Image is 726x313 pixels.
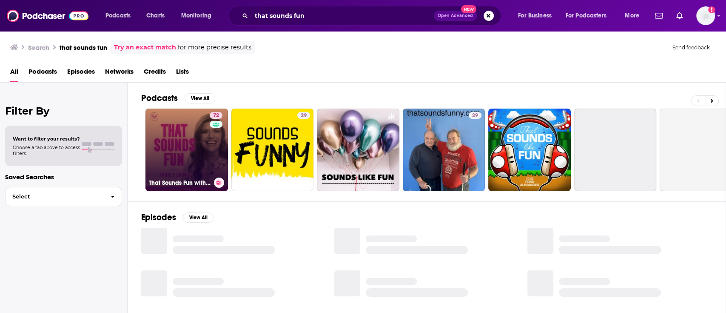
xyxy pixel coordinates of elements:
span: For Podcasters [566,10,606,22]
span: 72 [213,112,219,120]
button: open menu [560,9,619,23]
h2: Episodes [141,212,176,223]
a: All [10,65,18,82]
h2: Filter By [5,105,122,117]
span: Podcasts [105,10,131,22]
span: More [625,10,639,22]
a: Lists [176,65,189,82]
a: 29 [403,109,485,191]
a: 72 [210,112,222,119]
a: Show notifications dropdown [652,9,666,23]
span: For Business [518,10,552,22]
span: 29 [301,112,307,120]
button: open menu [100,9,142,23]
a: 29 [231,109,314,191]
button: open menu [175,9,222,23]
img: User Profile [696,6,715,25]
p: Saved Searches [5,173,122,181]
a: PodcastsView All [141,93,215,103]
a: 29 [297,112,310,119]
a: Charts [141,9,170,23]
h3: That Sounds Fun with [PERSON_NAME] [149,179,211,187]
a: Show notifications dropdown [673,9,686,23]
button: Select [5,187,122,206]
button: Show profile menu [696,6,715,25]
div: Search podcasts, credits, & more... [236,6,509,26]
span: New [461,5,476,13]
button: open menu [619,9,650,23]
span: Open Advanced [438,14,473,18]
img: Podchaser - Follow, Share and Rate Podcasts [7,8,88,24]
a: Episodes [67,65,95,82]
button: open menu [512,9,562,23]
span: Select [6,194,104,199]
span: Want to filter your results? [13,136,80,142]
span: Charts [146,10,165,22]
a: 29 [469,112,481,119]
span: Logged in as WPubPR1 [696,6,715,25]
h3: Search [28,43,49,52]
h2: Podcasts [141,93,178,103]
a: EpisodesView All [141,212,214,223]
h3: that sounds fun [60,43,107,52]
button: View All [185,93,215,103]
button: View All [183,212,214,223]
svg: Add a profile image [708,6,715,13]
span: 29 [472,112,478,120]
a: Podcasts [28,65,57,82]
button: Send feedback [670,44,712,51]
span: for more precise results [178,43,251,52]
a: Credits [144,65,166,82]
a: Networks [105,65,134,82]
input: Search podcasts, credits, & more... [251,9,434,23]
span: Choose a tab above to access filters. [13,144,80,156]
a: Try an exact match [114,43,176,52]
button: Open AdvancedNew [434,11,477,21]
a: 72That Sounds Fun with [PERSON_NAME] [145,109,228,191]
span: Monitoring [181,10,211,22]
